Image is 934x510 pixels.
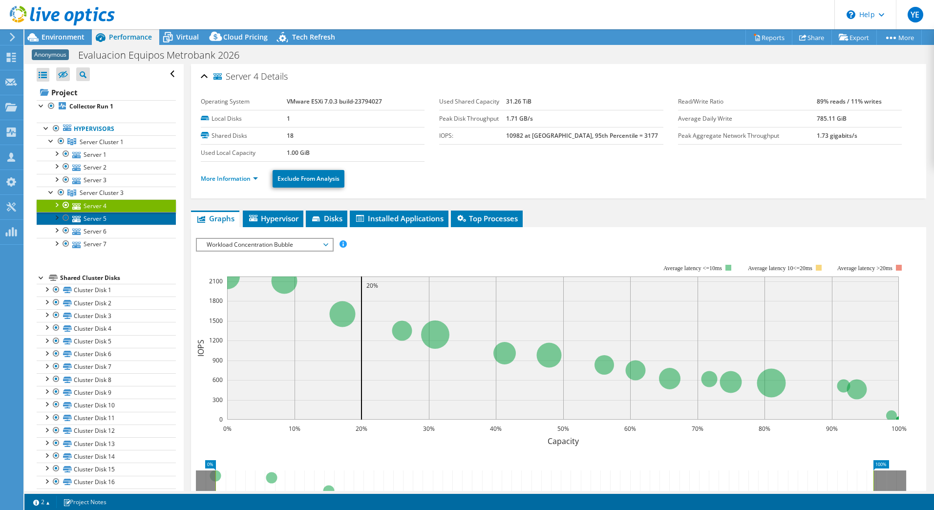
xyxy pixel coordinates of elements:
[213,72,258,82] span: Server 4
[287,114,290,123] b: 1
[223,425,231,433] text: 0%
[37,225,176,237] a: Server 6
[37,335,176,348] a: Cluster Disk 5
[37,187,176,199] a: Server Cluster 3
[37,309,176,322] a: Cluster Disk 3
[547,436,579,446] text: Capacity
[355,213,444,223] span: Installed Applications
[748,265,812,272] tspan: Average latency 10<=20ms
[273,170,344,188] a: Exclude From Analysis
[287,97,382,106] b: VMware ESXi 7.0.3 build-23794027
[439,131,506,141] label: IOPS:
[42,32,85,42] span: Environment
[37,386,176,399] a: Cluster Disk 9
[202,239,327,251] span: Workload Concentration Bubble
[201,148,287,158] label: Used Local Capacity
[506,114,533,123] b: 1.71 GB/s
[248,213,298,223] span: Hypervisor
[37,450,176,463] a: Cluster Disk 14
[366,281,378,290] text: 20%
[908,7,923,22] span: YE
[506,131,658,140] b: 10982 at [GEOGRAPHIC_DATA], 95th Percentile = 3177
[176,32,199,42] span: Virtual
[37,174,176,187] a: Server 3
[745,30,792,45] a: Reports
[26,496,57,508] a: 2
[37,463,176,475] a: Cluster Disk 15
[490,425,502,433] text: 40%
[37,284,176,297] a: Cluster Disk 1
[37,85,176,100] a: Project
[506,97,531,106] b: 31.26 TiB
[37,100,176,113] a: Collector Run 1
[219,415,223,424] text: 0
[792,30,832,45] a: Share
[37,238,176,251] a: Server 7
[37,373,176,386] a: Cluster Disk 8
[37,297,176,309] a: Cluster Disk 2
[624,425,636,433] text: 60%
[201,174,258,183] a: More Information
[223,32,268,42] span: Cloud Pricing
[826,425,838,433] text: 90%
[109,32,152,42] span: Performance
[356,425,367,433] text: 20%
[439,97,506,106] label: Used Shared Capacity
[209,277,223,285] text: 2100
[678,131,817,141] label: Peak Aggregate Network Throughput
[439,114,506,124] label: Peak Disk Throughput
[37,437,176,450] a: Cluster Disk 13
[37,212,176,225] a: Server 5
[37,489,176,501] a: Cluster Disk 17
[837,265,892,272] text: Average latency >20ms
[32,49,69,60] span: Anonymous
[37,425,176,437] a: Cluster Disk 12
[201,114,287,124] label: Local Disks
[678,97,817,106] label: Read/Write Ratio
[37,361,176,373] a: Cluster Disk 7
[212,356,223,364] text: 900
[287,149,310,157] b: 1.00 GiB
[196,213,234,223] span: Graphs
[891,425,906,433] text: 100%
[69,102,113,110] b: Collector Run 1
[817,131,857,140] b: 1.73 gigabits/s
[678,114,817,124] label: Average Daily Write
[212,376,223,384] text: 600
[37,412,176,425] a: Cluster Disk 11
[557,425,569,433] text: 50%
[817,97,882,106] b: 89% reads / 11% writes
[311,213,342,223] span: Disks
[456,213,518,223] span: Top Processes
[37,148,176,161] a: Server 1
[423,425,435,433] text: 30%
[60,272,176,284] div: Shared Cluster Disks
[876,30,922,45] a: More
[80,189,124,197] span: Server Cluster 3
[37,161,176,173] a: Server 2
[37,199,176,212] a: Server 4
[37,348,176,361] a: Cluster Disk 6
[201,131,287,141] label: Shared Disks
[663,265,722,272] tspan: Average latency <=10ms
[209,336,223,344] text: 1200
[56,496,113,508] a: Project Notes
[37,135,176,148] a: Server Cluster 1
[831,30,877,45] a: Export
[292,32,335,42] span: Tech Refresh
[759,425,770,433] text: 80%
[261,70,288,82] span: Details
[37,123,176,135] a: Hypervisors
[195,340,206,357] text: IOPS
[201,97,287,106] label: Operating System
[289,425,300,433] text: 10%
[37,476,176,489] a: Cluster Disk 16
[847,10,855,19] svg: \n
[209,317,223,325] text: 1500
[37,399,176,411] a: Cluster Disk 10
[37,322,176,335] a: Cluster Disk 4
[212,396,223,404] text: 300
[692,425,703,433] text: 70%
[80,138,124,146] span: Server Cluster 1
[74,50,255,61] h1: Evaluacion Equipos Metrobank 2026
